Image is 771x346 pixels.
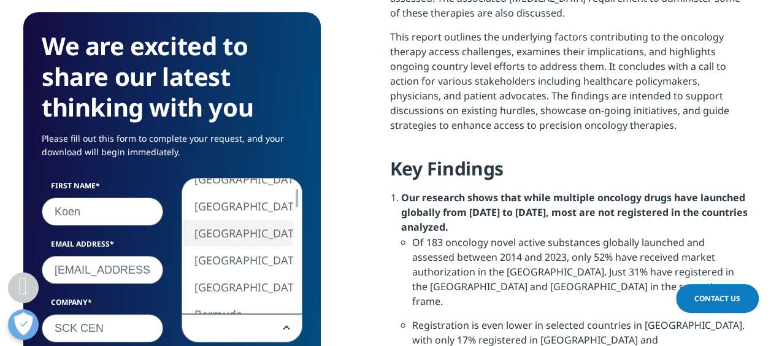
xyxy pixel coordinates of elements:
label: First Name [42,180,163,198]
p: This report outlines the underlying factors contributing to the oncology therapy access challenge... [390,29,748,142]
label: Company [42,297,163,314]
li: [GEOGRAPHIC_DATA] [182,274,294,301]
span: Contact Us [694,293,740,304]
li: [GEOGRAPHIC_DATA] [182,193,294,220]
button: Open Preferences [8,309,39,340]
a: Contact Us [676,284,759,313]
li: Bermuda [182,301,294,328]
label: Email Address [42,239,163,256]
h3: We are excited to share our latest thinking with you [42,31,302,123]
li: [GEOGRAPHIC_DATA] [182,220,294,247]
strong: Our research shows that while multiple oncology drugs have launched globally from [DATE] to [DATE... [401,191,748,234]
li: Of 183 oncology novel active substances globally launched and assessed between 2014 and 2023, onl... [412,234,748,317]
p: Please fill out this form to complete your request, and your download will begin immediately. [42,132,302,168]
li: [GEOGRAPHIC_DATA] [182,247,294,274]
h4: Key Findings [390,156,748,190]
li: [GEOGRAPHIC_DATA] [182,166,294,193]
